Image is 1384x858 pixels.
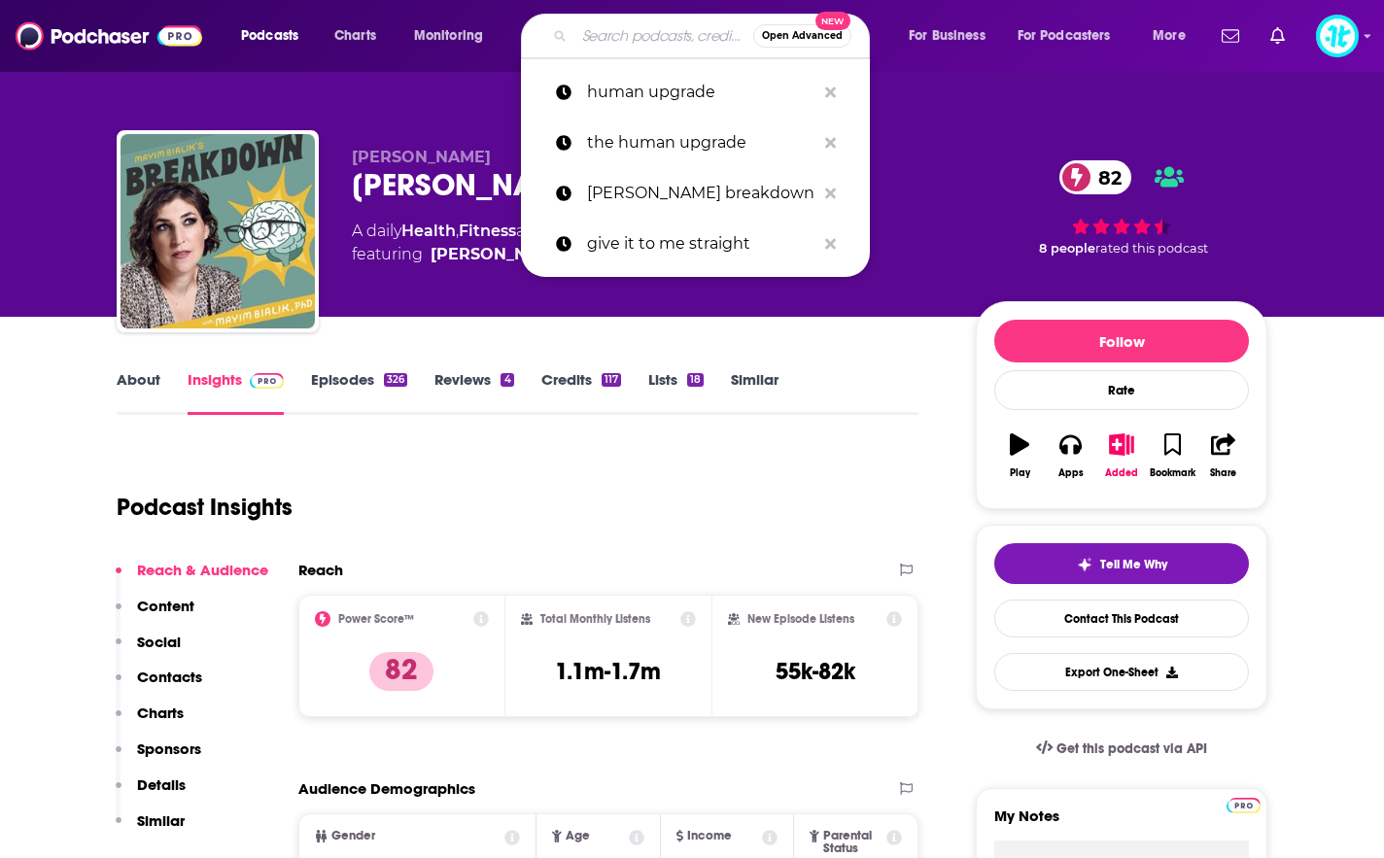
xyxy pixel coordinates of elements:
button: open menu [1005,20,1139,51]
h3: 1.1m-1.7m [555,657,661,686]
button: Play [994,421,1045,491]
p: Reach & Audience [137,561,268,579]
a: Credits117 [541,370,621,415]
span: , [456,222,459,240]
img: User Profile [1316,15,1359,57]
button: Content [116,597,194,633]
div: 117 [602,373,621,387]
div: Apps [1058,467,1084,479]
a: human upgrade [521,67,870,118]
a: Fitness [459,222,516,240]
a: the human upgrade [521,118,870,168]
button: Contacts [116,668,202,704]
a: Show notifications dropdown [1214,19,1247,52]
div: 326 [384,373,407,387]
div: A daily podcast [352,220,723,266]
a: InsightsPodchaser Pro [188,370,284,415]
h2: Audience Demographics [298,779,475,798]
span: Parental Status [823,830,883,855]
img: tell me why sparkle [1077,557,1092,572]
a: [PERSON_NAME] breakdown [521,168,870,219]
button: Sponsors [116,739,201,775]
span: Tell Me Why [1100,557,1167,572]
span: and [516,222,546,240]
button: Social [116,633,181,669]
h2: Total Monthly Listens [540,612,650,626]
div: Play [1010,467,1030,479]
a: Show notifications dropdown [1263,19,1293,52]
button: Charts [116,704,184,739]
div: Bookmark [1150,467,1195,479]
p: Contacts [137,668,202,686]
p: Details [137,775,186,794]
button: Added [1096,421,1147,491]
img: Mayim Bialik's Breakdown [121,134,315,328]
div: 18 [687,373,704,387]
div: Rate [994,370,1249,410]
span: Podcasts [241,22,298,50]
button: Similar [116,811,185,847]
span: For Business [909,22,986,50]
p: Charts [137,704,184,722]
a: About [117,370,160,415]
img: Podchaser Pro [1227,798,1261,813]
span: Charts [334,22,376,50]
p: give it to me straight [587,219,815,269]
div: Search podcasts, credits, & more... [539,14,888,58]
button: Export One-Sheet [994,653,1249,691]
span: [PERSON_NAME] [352,148,491,166]
img: Podchaser - Follow, Share and Rate Podcasts [16,17,202,54]
p: human upgrade [587,67,815,118]
div: 82 8 peoplerated this podcast [976,148,1267,268]
div: Share [1210,467,1236,479]
h2: Reach [298,561,343,579]
button: Follow [994,320,1249,362]
a: Health [401,222,456,240]
span: featuring [352,243,723,266]
a: Charts [322,20,388,51]
a: 82 [1059,160,1131,194]
button: open menu [227,20,324,51]
h2: Power Score™ [338,612,414,626]
span: Gender [331,830,375,842]
p: 82 [369,652,433,691]
span: Get this podcast via API [1056,740,1207,757]
button: open menu [400,20,508,51]
a: Get this podcast via API [1021,725,1223,772]
span: rated this podcast [1095,241,1208,256]
button: open menu [1139,20,1210,51]
span: Logged in as ImpactTheory [1316,15,1359,57]
p: the human upgrade [587,118,815,168]
button: tell me why sparkleTell Me Why [994,543,1249,584]
button: Bookmark [1147,421,1197,491]
button: Details [116,775,186,811]
input: Search podcasts, credits, & more... [574,20,753,51]
p: Sponsors [137,739,201,758]
p: Similar [137,811,185,830]
p: mayim bialik breakdown [587,168,815,219]
label: My Notes [994,807,1249,841]
span: Monitoring [414,22,483,50]
a: Episodes326 [311,370,407,415]
div: 4 [501,373,513,387]
h2: New Episode Listens [747,612,854,626]
h1: Podcast Insights [117,493,293,522]
span: Income [687,830,732,842]
span: 8 people [1039,241,1095,256]
button: Open AdvancedNew [753,24,851,48]
span: For Podcasters [1018,22,1111,50]
button: Apps [1045,421,1095,491]
button: Show profile menu [1316,15,1359,57]
span: More [1153,22,1186,50]
span: New [815,12,850,30]
span: 82 [1079,160,1131,194]
p: Content [137,597,194,615]
p: Social [137,633,181,651]
button: Reach & Audience [116,561,268,597]
a: Similar [731,370,778,415]
a: Lists18 [648,370,704,415]
a: Reviews4 [434,370,513,415]
button: open menu [895,20,1010,51]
